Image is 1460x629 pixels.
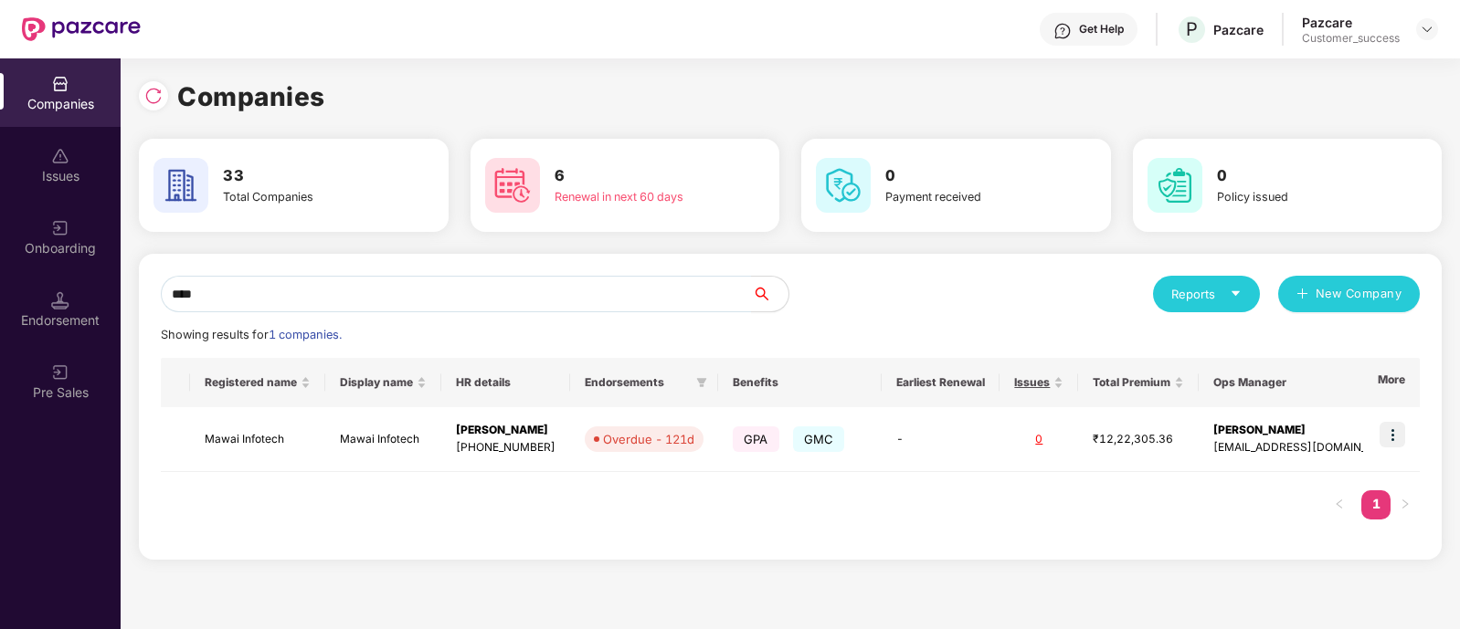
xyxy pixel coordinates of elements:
img: svg+xml;base64,PHN2ZyB3aWR0aD0iMjAiIGhlaWdodD0iMjAiIHZpZXdCb3g9IjAgMCAyMCAyMCIgZmlsbD0ibm9uZSIgeG... [51,219,69,237]
img: svg+xml;base64,PHN2ZyB4bWxucz0iaHR0cDovL3d3dy53My5vcmcvMjAwMC9zdmciIHdpZHRoPSI2MCIgaGVpZ2h0PSI2MC... [1148,158,1202,213]
div: Pazcare [1213,21,1264,38]
div: [PERSON_NAME] [1213,422,1402,439]
span: 1 companies. [269,328,342,341]
th: Issues [1000,358,1078,407]
span: P [1186,18,1198,40]
th: Total Premium [1078,358,1199,407]
div: Renewal in next 60 days [555,188,712,206]
th: Registered name [190,358,325,407]
a: 1 [1361,490,1391,518]
div: Overdue - 121d [603,430,694,448]
div: [PERSON_NAME] [456,422,555,439]
div: Total Companies [223,188,380,206]
span: Endorsements [585,375,689,390]
li: Previous Page [1325,490,1354,519]
h3: 6 [555,164,712,188]
h3: 0 [1217,164,1374,188]
img: svg+xml;base64,PHN2ZyBpZD0iSGVscC0zMngzMiIgeG1sbnM9Imh0dHA6Ly93d3cudzMub3JnLzIwMDAvc3ZnIiB3aWR0aD... [1053,22,1072,40]
div: Reports [1171,285,1242,303]
span: GPA [733,426,779,452]
span: Ops Manager [1213,375,1388,390]
th: More [1363,358,1420,407]
span: Showing results for [161,328,342,341]
li: Next Page [1391,490,1420,519]
span: filter [693,372,711,393]
th: HR details [441,358,570,407]
div: Policy issued [1217,188,1374,206]
button: plusNew Company [1278,276,1420,312]
button: left [1325,490,1354,519]
div: [PHONE_NUMBER] [456,439,555,456]
img: svg+xml;base64,PHN2ZyB3aWR0aD0iMjAiIGhlaWdodD0iMjAiIHZpZXdCb3g9IjAgMCAyMCAyMCIgZmlsbD0ibm9uZSIgeG... [51,363,69,382]
div: Payment received [885,188,1042,206]
th: Earliest Renewal [882,358,1000,407]
div: 0 [1014,431,1063,448]
img: New Pazcare Logo [22,17,141,41]
li: 1 [1361,490,1391,519]
span: filter [696,377,707,388]
span: plus [1296,288,1308,302]
th: Display name [325,358,441,407]
img: svg+xml;base64,PHN2ZyB3aWR0aD0iMTQuNSIgaGVpZ2h0PSIxNC41IiB2aWV3Qm94PSIwIDAgMTYgMTYiIGZpbGw9Im5vbm... [51,291,69,309]
span: New Company [1316,285,1402,303]
div: [EMAIL_ADDRESS][DOMAIN_NAME] [1213,439,1402,456]
img: svg+xml;base64,PHN2ZyBpZD0iSXNzdWVzX2Rpc2FibGVkIiB4bWxucz0iaHR0cDovL3d3dy53My5vcmcvMjAwMC9zdmciIH... [51,147,69,165]
span: Display name [340,375,413,390]
button: search [751,276,789,312]
td: Mawai Infotech [325,407,441,472]
span: GMC [793,426,845,452]
span: right [1400,498,1411,509]
h3: 0 [885,164,1042,188]
span: Registered name [205,375,297,390]
span: Total Premium [1093,375,1170,390]
h3: 33 [223,164,380,188]
span: caret-down [1230,288,1242,299]
img: icon [1380,422,1405,447]
div: ₹12,22,305.36 [1093,431,1184,448]
button: right [1391,490,1420,519]
td: - [882,407,1000,472]
span: Issues [1014,375,1050,390]
h1: Companies [177,77,325,117]
img: svg+xml;base64,PHN2ZyBpZD0iQ29tcGFuaWVzIiB4bWxucz0iaHR0cDovL3d3dy53My5vcmcvMjAwMC9zdmciIHdpZHRoPS... [51,75,69,93]
span: left [1334,498,1345,509]
img: svg+xml;base64,PHN2ZyB4bWxucz0iaHR0cDovL3d3dy53My5vcmcvMjAwMC9zdmciIHdpZHRoPSI2MCIgaGVpZ2h0PSI2MC... [485,158,540,213]
th: Benefits [718,358,882,407]
div: Get Help [1079,22,1124,37]
span: search [751,287,788,301]
img: svg+xml;base64,PHN2ZyB4bWxucz0iaHR0cDovL3d3dy53My5vcmcvMjAwMC9zdmciIHdpZHRoPSI2MCIgaGVpZ2h0PSI2MC... [153,158,208,213]
td: Mawai Infotech [190,407,325,472]
img: svg+xml;base64,PHN2ZyBpZD0iUmVsb2FkLTMyeDMyIiB4bWxucz0iaHR0cDovL3d3dy53My5vcmcvMjAwMC9zdmciIHdpZH... [144,87,163,105]
img: svg+xml;base64,PHN2ZyBpZD0iRHJvcGRvd24tMzJ4MzIiIHhtbG5zPSJodHRwOi8vd3d3LnczLm9yZy8yMDAwL3N2ZyIgd2... [1420,22,1434,37]
div: Pazcare [1302,14,1400,31]
img: svg+xml;base64,PHN2ZyB4bWxucz0iaHR0cDovL3d3dy53My5vcmcvMjAwMC9zdmciIHdpZHRoPSI2MCIgaGVpZ2h0PSI2MC... [816,158,871,213]
div: Customer_success [1302,31,1400,46]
